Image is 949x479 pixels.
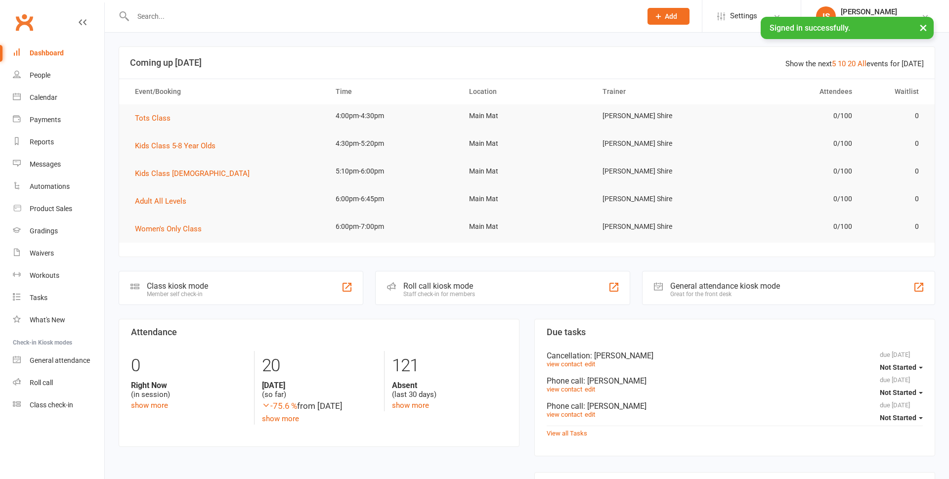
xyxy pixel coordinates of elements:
td: [PERSON_NAME] Shire [594,160,727,183]
span: Not Started [880,363,916,371]
span: : [PERSON_NAME] [583,376,647,386]
td: [PERSON_NAME] Shire [594,132,727,155]
td: 0/100 [727,187,861,211]
div: Phone call [547,401,923,411]
span: Women's Only Class [135,224,202,233]
div: (so far) [262,381,377,399]
div: Tasks [30,294,47,302]
a: Roll call [13,372,104,394]
a: show more [131,401,168,410]
td: Main Mat [460,132,594,155]
div: (last 30 days) [392,381,507,399]
div: [PERSON_NAME] Shire [841,16,910,25]
h3: Attendance [131,327,507,337]
div: Product Sales [30,205,72,213]
a: Automations [13,175,104,198]
span: Not Started [880,389,916,396]
th: Location [460,79,594,104]
a: Reports [13,131,104,153]
a: edit [585,411,595,418]
a: Tasks [13,287,104,309]
a: view contact [547,360,582,368]
td: 6:00pm-6:45pm [327,187,460,211]
strong: Right Now [131,381,247,390]
div: General attendance [30,356,90,364]
a: General attendance kiosk mode [13,349,104,372]
th: Attendees [727,79,861,104]
div: 0 [131,351,247,381]
div: Show the next events for [DATE] [785,58,924,70]
td: 6:00pm-7:00pm [327,215,460,238]
div: 20 [262,351,377,381]
span: : [PERSON_NAME] [590,351,653,360]
a: edit [585,360,595,368]
a: Clubworx [12,10,37,35]
th: Trainer [594,79,727,104]
div: Waivers [30,249,54,257]
a: People [13,64,104,87]
strong: [DATE] [262,381,377,390]
a: show more [262,414,299,423]
td: Main Mat [460,160,594,183]
div: Member self check-in [147,291,208,298]
a: 10 [838,59,846,68]
div: Roll call kiosk mode [403,281,475,291]
td: [PERSON_NAME] Shire [594,187,727,211]
a: 5 [832,59,836,68]
div: Staff check-in for members [403,291,475,298]
td: 0 [861,104,928,128]
span: -75.6 % [262,401,297,411]
td: Main Mat [460,187,594,211]
button: Women's Only Class [135,223,209,235]
span: Kids Class 5-8 Year Olds [135,141,216,150]
button: Not Started [880,409,923,427]
div: from [DATE] [262,399,377,413]
td: 0 [861,160,928,183]
a: All [858,59,866,68]
a: View all Tasks [547,430,587,437]
a: view contact [547,386,582,393]
div: Dashboard [30,49,64,57]
td: 0 [861,215,928,238]
div: Calendar [30,93,57,101]
th: Event/Booking [126,79,327,104]
td: 0/100 [727,104,861,128]
div: Cancellation [547,351,923,360]
a: What's New [13,309,104,331]
td: 0/100 [727,160,861,183]
button: Add [647,8,690,25]
div: People [30,71,50,79]
a: 20 [848,59,856,68]
a: Messages [13,153,104,175]
a: Waivers [13,242,104,264]
button: Kids Class [DEMOGRAPHIC_DATA] [135,168,257,179]
a: show more [392,401,429,410]
td: Main Mat [460,215,594,238]
th: Time [327,79,460,104]
a: Gradings [13,220,104,242]
h3: Due tasks [547,327,923,337]
div: Workouts [30,271,59,279]
div: 121 [392,351,507,381]
div: Roll call [30,379,53,387]
div: Phone call [547,376,923,386]
a: view contact [547,411,582,418]
strong: Absent [392,381,507,390]
div: (in session) [131,381,247,399]
div: General attendance kiosk mode [670,281,780,291]
span: : [PERSON_NAME] [583,401,647,411]
td: 0/100 [727,215,861,238]
th: Waitlist [861,79,928,104]
div: Reports [30,138,54,146]
td: 4:00pm-4:30pm [327,104,460,128]
td: 5:10pm-6:00pm [327,160,460,183]
td: 0 [861,132,928,155]
div: [PERSON_NAME] [841,7,910,16]
span: Adult All Levels [135,197,186,206]
div: What's New [30,316,65,324]
span: Settings [730,5,757,27]
div: Automations [30,182,70,190]
a: Payments [13,109,104,131]
td: Main Mat [460,104,594,128]
button: Not Started [880,358,923,376]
